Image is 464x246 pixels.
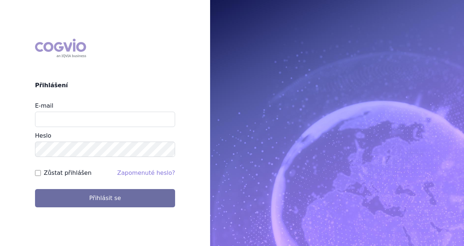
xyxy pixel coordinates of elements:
[44,169,92,177] label: Zůstat přihlášen
[35,189,175,207] button: Přihlásit se
[35,102,53,109] label: E-mail
[117,169,175,176] a: Zapomenuté heslo?
[35,132,51,139] label: Heslo
[35,81,175,90] h2: Přihlášení
[35,39,86,58] div: COGVIO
